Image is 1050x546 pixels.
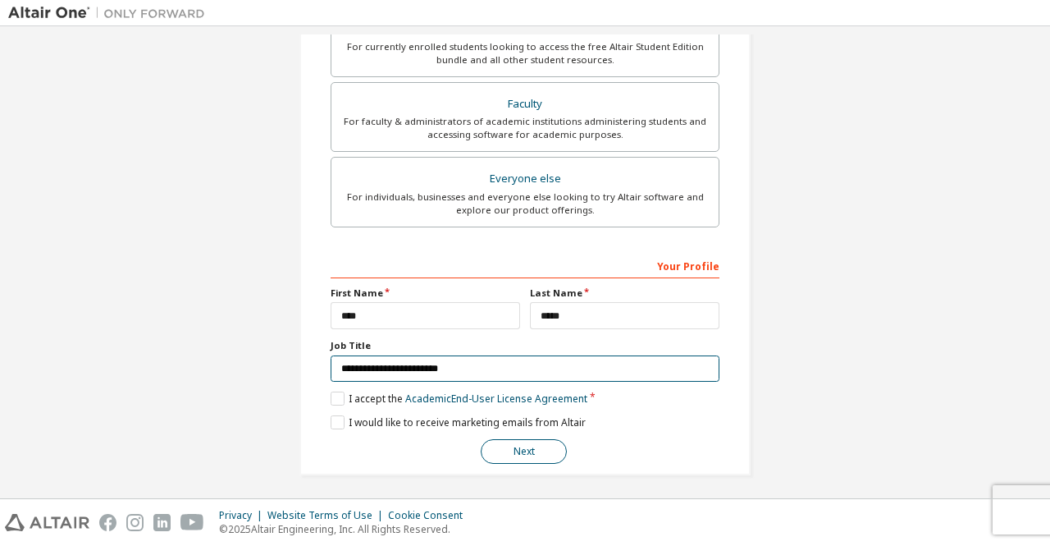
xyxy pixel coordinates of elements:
p: © 2025 Altair Engineering, Inc. All Rights Reserved. [219,522,472,536]
div: Faculty [341,93,709,116]
button: Next [481,439,567,464]
label: I accept the [331,392,587,406]
div: For individuals, businesses and everyone else looking to try Altair software and explore our prod... [341,190,709,217]
label: Job Title [331,339,719,352]
div: Your Profile [331,252,719,278]
a: Academic End-User License Agreement [405,392,587,406]
div: Everyone else [341,167,709,190]
img: linkedin.svg [153,514,171,531]
img: instagram.svg [126,514,144,531]
div: Website Terms of Use [267,509,388,522]
div: Privacy [219,509,267,522]
img: facebook.svg [99,514,116,531]
label: I would like to receive marketing emails from Altair [331,415,586,429]
label: First Name [331,287,520,300]
div: Cookie Consent [388,509,472,522]
img: altair_logo.svg [5,514,89,531]
img: Altair One [8,5,213,21]
img: youtube.svg [180,514,204,531]
div: For currently enrolled students looking to access the free Altair Student Edition bundle and all ... [341,40,709,67]
label: Last Name [530,287,719,300]
div: For faculty & administrators of academic institutions administering students and accessing softwa... [341,115,709,141]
